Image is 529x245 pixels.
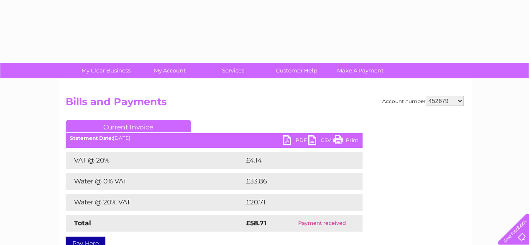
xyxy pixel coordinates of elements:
a: Services [199,63,268,78]
b: Statement Date: [70,135,113,141]
td: £33.86 [244,173,346,190]
strong: Total [74,219,91,227]
div: [DATE] [66,135,363,141]
a: Make A Payment [326,63,395,78]
a: Print [333,135,358,147]
td: Payment received [282,215,362,232]
strong: £58.71 [246,219,266,227]
td: VAT @ 20% [66,152,244,169]
a: Current Invoice [66,120,191,132]
div: Account number [382,96,464,106]
td: Water @ 20% VAT [66,194,244,211]
a: PDF [283,135,308,147]
td: Water @ 0% VAT [66,173,244,190]
td: £20.71 [244,194,345,211]
a: Customer Help [262,63,331,78]
h2: Bills and Payments [66,96,464,112]
a: My Account [135,63,204,78]
a: My Clear Business [72,63,141,78]
td: £4.14 [244,152,342,169]
a: CSV [308,135,333,147]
